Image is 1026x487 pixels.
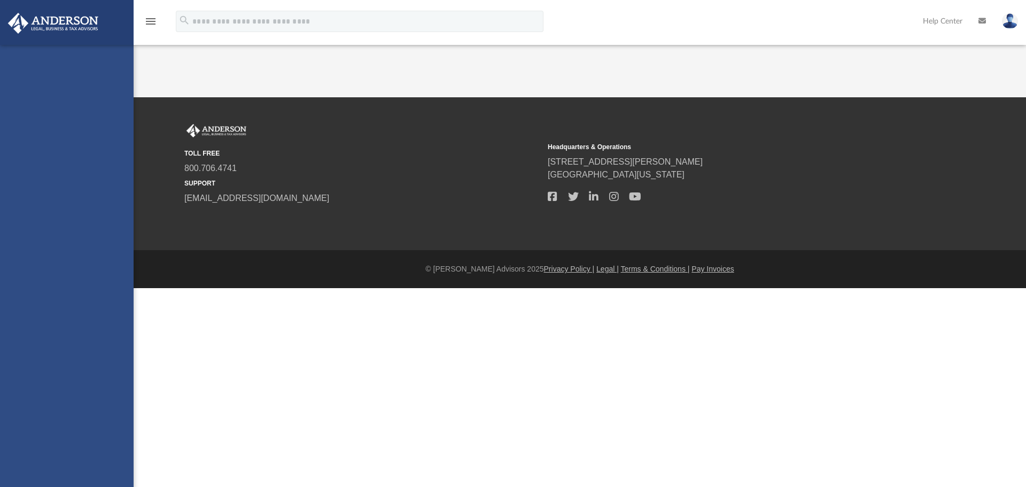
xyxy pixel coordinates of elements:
div: © [PERSON_NAME] Advisors 2025 [134,264,1026,275]
a: [EMAIL_ADDRESS][DOMAIN_NAME] [184,194,329,203]
img: User Pic [1002,13,1018,29]
a: Privacy Policy | [544,265,595,273]
a: 800.706.4741 [184,164,237,173]
img: Anderson Advisors Platinum Portal [5,13,102,34]
a: Legal | [596,265,619,273]
small: Headquarters & Operations [548,142,904,152]
i: menu [144,15,157,28]
img: Anderson Advisors Platinum Portal [184,124,248,138]
a: menu [144,20,157,28]
a: Pay Invoices [691,265,734,273]
small: TOLL FREE [184,149,540,158]
i: search [178,14,190,26]
a: Terms & Conditions | [621,265,690,273]
small: SUPPORT [184,179,540,188]
a: [GEOGRAPHIC_DATA][US_STATE] [548,170,685,179]
a: [STREET_ADDRESS][PERSON_NAME] [548,157,703,166]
